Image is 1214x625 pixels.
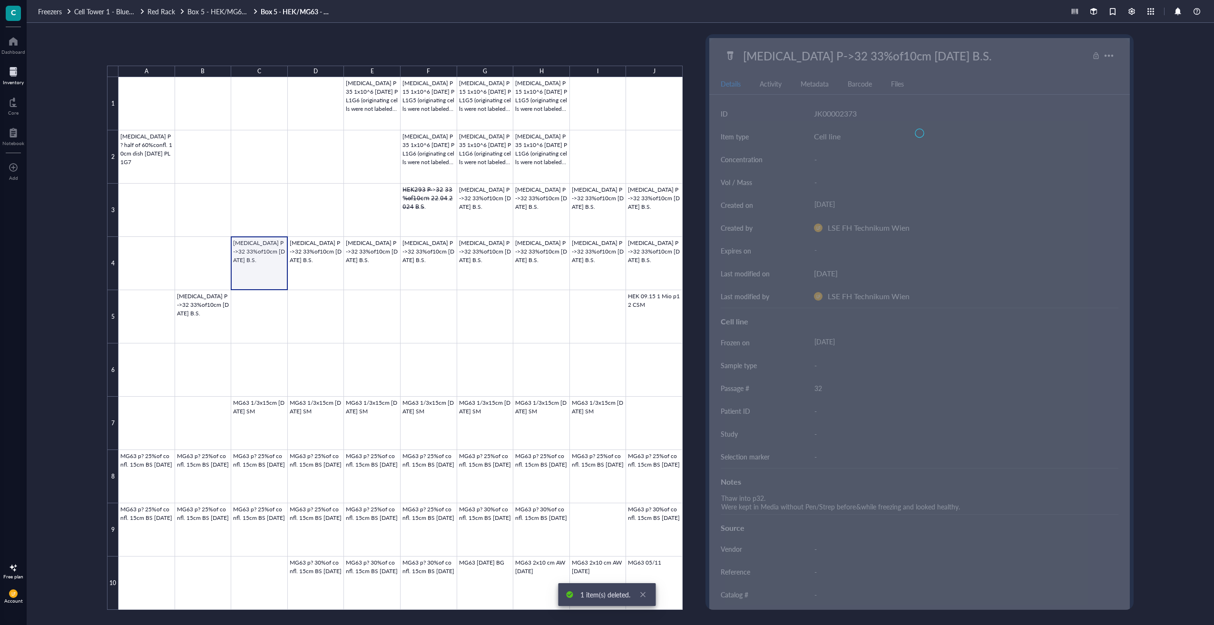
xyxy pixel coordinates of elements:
div: Account [4,598,23,604]
div: 7 [107,397,118,450]
div: B [201,65,205,78]
span: C [11,6,16,18]
div: 2 [107,130,118,184]
div: E [371,65,374,78]
a: Red RackBox 5 - HEK/MG63 - Blue [147,7,259,16]
a: Close [638,589,648,600]
div: 5 [107,290,118,343]
div: 3 [107,184,118,237]
div: C [257,65,261,78]
div: G [483,65,487,78]
div: Free plan [3,574,23,579]
div: Notebook [2,140,24,146]
div: J [653,65,656,78]
span: LF [11,591,16,596]
div: Dashboard [1,49,25,55]
div: 6 [107,343,118,397]
div: A [145,65,148,78]
div: 4 [107,237,118,290]
div: 1 [107,77,118,130]
div: 10 [107,557,118,610]
span: Cell Tower 1 - Blue Lid [74,7,139,16]
div: Inventory [3,79,24,85]
a: Cell Tower 1 - Blue Lid [74,7,146,16]
a: Dashboard [1,34,25,55]
div: 9 [107,503,118,557]
a: Notebook [2,125,24,146]
div: 8 [107,450,118,503]
div: H [539,65,544,78]
span: Freezers [38,7,62,16]
div: 1 item(s) deleted. [580,589,630,600]
a: Core [8,95,19,116]
span: Box 5 - HEK/MG63 - Blue [187,7,264,16]
span: Red Rack [147,7,175,16]
div: Core [8,110,19,116]
div: F [427,65,430,78]
span: close [640,591,646,598]
a: Box 5 - HEK/MG63 - Blue [261,7,332,16]
a: Freezers [38,7,72,16]
a: Inventory [3,64,24,85]
div: Add [9,175,18,181]
div: I [597,65,598,78]
div: D [313,65,318,78]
